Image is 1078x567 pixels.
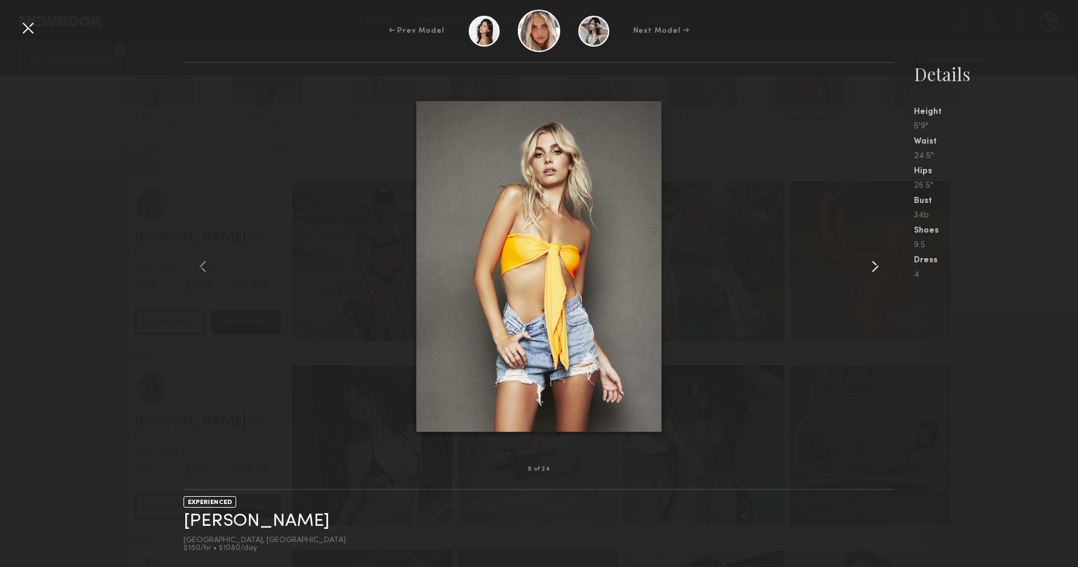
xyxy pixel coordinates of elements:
div: 5'9" [914,122,1078,131]
div: 34b [914,211,1078,220]
div: Hips [914,167,1078,176]
div: Dress [914,256,1078,265]
div: [GEOGRAPHIC_DATA], [GEOGRAPHIC_DATA] [184,537,346,545]
div: 9.5 [914,241,1078,250]
div: $150/hr • $1080/day [184,545,346,552]
div: 9 of 24 [527,466,551,472]
div: Details [914,62,1078,86]
div: Shoes [914,227,1078,235]
a: [PERSON_NAME] [184,512,329,531]
div: Waist [914,138,1078,146]
div: Height [914,108,1078,116]
div: 4 [914,271,1078,279]
div: Next Model → [633,25,690,36]
div: Bust [914,197,1078,205]
div: 26.5" [914,182,1078,190]
div: 24.5" [914,152,1078,161]
div: EXPERIENCED [184,496,236,508]
div: ← Prev Model [389,25,445,36]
